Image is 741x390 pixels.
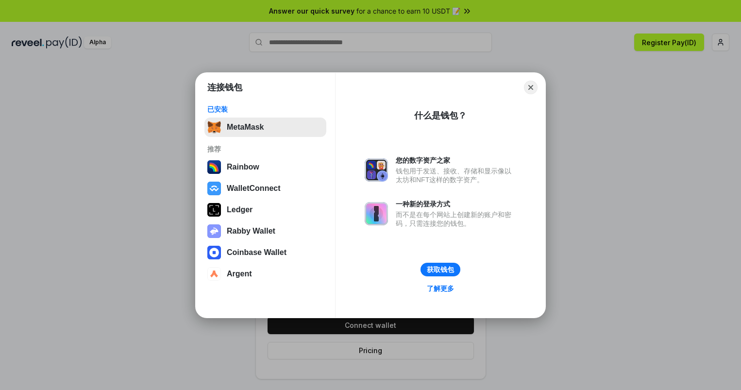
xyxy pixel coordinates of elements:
button: Coinbase Wallet [204,243,326,262]
img: svg+xml,%3Csvg%20xmlns%3D%22http%3A%2F%2Fwww.w3.org%2F2000%2Fsvg%22%20fill%3D%22none%22%20viewBox... [365,202,388,225]
button: Argent [204,264,326,284]
div: 获取钱包 [427,265,454,274]
div: Rainbow [227,163,259,171]
div: 推荐 [207,145,323,153]
img: svg+xml,%3Csvg%20width%3D%2228%22%20height%3D%2228%22%20viewBox%3D%220%200%2028%2028%22%20fill%3D... [207,246,221,259]
img: svg+xml,%3Csvg%20xmlns%3D%22http%3A%2F%2Fwww.w3.org%2F2000%2Fsvg%22%20fill%3D%22none%22%20viewBox... [365,158,388,182]
button: 获取钱包 [421,263,460,276]
img: svg+xml,%3Csvg%20width%3D%2228%22%20height%3D%2228%22%20viewBox%3D%220%200%2028%2028%22%20fill%3D... [207,267,221,281]
img: svg+xml,%3Csvg%20xmlns%3D%22http%3A%2F%2Fwww.w3.org%2F2000%2Fsvg%22%20fill%3D%22none%22%20viewBox... [207,224,221,238]
div: 什么是钱包？ [414,110,467,121]
h1: 连接钱包 [207,82,242,93]
button: MetaMask [204,118,326,137]
button: Rabby Wallet [204,221,326,241]
div: 了解更多 [427,284,454,293]
div: Rabby Wallet [227,227,275,236]
button: Close [524,81,538,94]
div: 而不是在每个网站上创建新的账户和密码，只需连接您的钱包。 [396,210,516,228]
div: Argent [227,270,252,278]
div: Coinbase Wallet [227,248,286,257]
div: WalletConnect [227,184,281,193]
button: Ledger [204,200,326,220]
img: svg+xml,%3Csvg%20fill%3D%22none%22%20height%3D%2233%22%20viewBox%3D%220%200%2035%2033%22%20width%... [207,120,221,134]
div: 您的数字资产之家 [396,156,516,165]
img: svg+xml,%3Csvg%20width%3D%2228%22%20height%3D%2228%22%20viewBox%3D%220%200%2028%2028%22%20fill%3D... [207,182,221,195]
button: Rainbow [204,157,326,177]
button: WalletConnect [204,179,326,198]
div: 钱包用于发送、接收、存储和显示像以太坊和NFT这样的数字资产。 [396,167,516,184]
img: svg+xml,%3Csvg%20xmlns%3D%22http%3A%2F%2Fwww.w3.org%2F2000%2Fsvg%22%20width%3D%2228%22%20height%3... [207,203,221,217]
div: MetaMask [227,123,264,132]
a: 了解更多 [421,282,460,295]
div: 一种新的登录方式 [396,200,516,208]
img: svg+xml,%3Csvg%20width%3D%22120%22%20height%3D%22120%22%20viewBox%3D%220%200%20120%20120%22%20fil... [207,160,221,174]
div: 已安装 [207,105,323,114]
div: Ledger [227,205,253,214]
